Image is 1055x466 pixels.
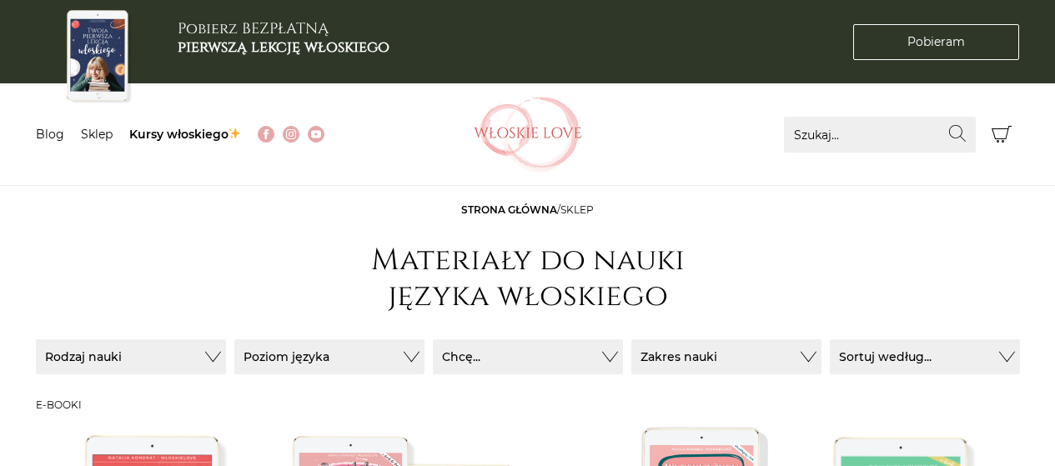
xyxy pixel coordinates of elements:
[631,339,821,374] button: Zakres nauki
[229,128,240,139] img: ✨
[907,33,965,51] span: Pobieram
[461,203,594,216] span: /
[461,203,557,216] a: Strona główna
[178,37,389,58] b: pierwszą lekcję włoskiego
[129,127,242,142] a: Kursy włoskiego
[81,127,113,142] a: Sklep
[984,117,1020,153] button: Koszyk
[474,97,582,172] img: Włoskielove
[36,399,1020,411] h3: E-booki
[830,339,1020,374] button: Sortuj według...
[853,24,1019,60] a: Pobieram
[178,20,389,56] h3: Pobierz BEZPŁATNĄ
[784,117,976,153] input: Szukaj...
[36,127,64,142] a: Blog
[433,339,623,374] button: Chcę...
[361,243,695,314] h1: Materiały do nauki języka włoskiego
[560,203,594,216] span: sklep
[36,339,226,374] button: Rodzaj nauki
[234,339,425,374] button: Poziom języka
